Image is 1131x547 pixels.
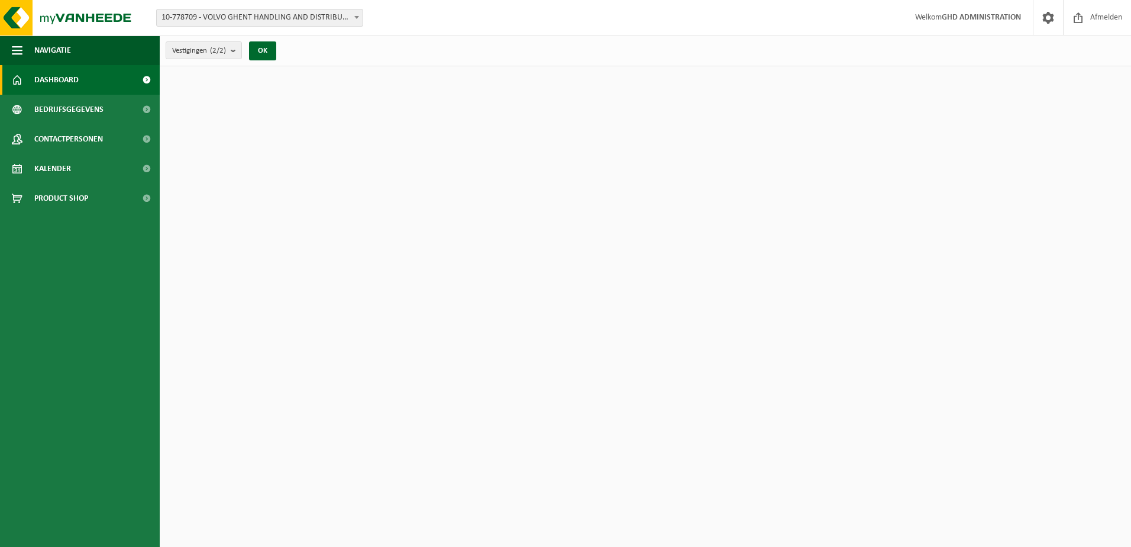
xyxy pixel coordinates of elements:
span: Bedrijfsgegevens [34,95,104,124]
button: OK [249,41,276,60]
count: (2/2) [210,47,226,54]
span: Navigatie [34,36,71,65]
span: Product Shop [34,184,88,213]
span: 10-778709 - VOLVO GHENT HANDLING AND DISTRIBUTION - DESTELDONK [157,9,363,26]
span: Dashboard [34,65,79,95]
button: Vestigingen(2/2) [166,41,242,59]
strong: GHD ADMINISTRATION [942,13,1021,22]
span: Kalender [34,154,71,184]
span: Vestigingen [172,42,226,60]
span: Contactpersonen [34,124,103,154]
span: 10-778709 - VOLVO GHENT HANDLING AND DISTRIBUTION - DESTELDONK [156,9,363,27]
